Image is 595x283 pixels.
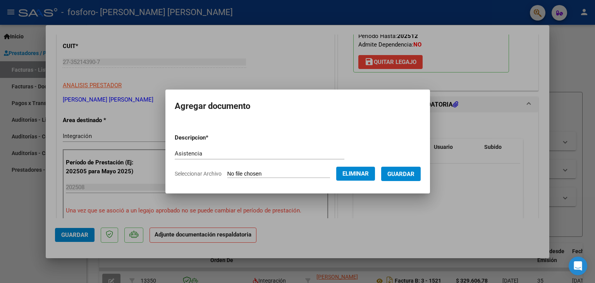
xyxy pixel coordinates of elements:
button: Guardar [381,167,421,181]
h2: Agregar documento [175,99,421,114]
span: Seleccionar Archivo [175,171,222,177]
span: Eliminar [342,170,369,177]
button: Eliminar [336,167,375,181]
div: Open Intercom Messenger [569,257,587,275]
p: Descripcion [175,133,249,142]
span: Guardar [387,171,414,178]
